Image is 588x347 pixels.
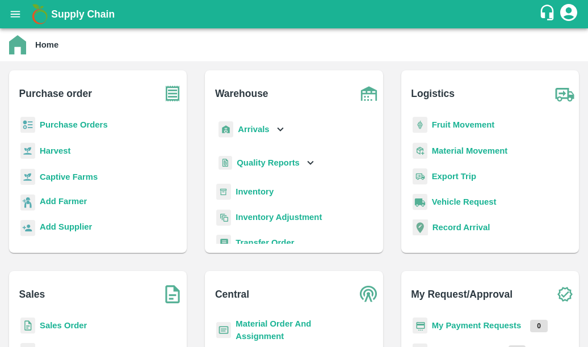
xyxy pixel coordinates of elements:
[539,4,558,24] div: customer-support
[9,35,26,54] img: home
[530,320,548,332] p: 0
[238,125,269,134] b: Arrivals
[40,172,98,181] a: Captive Farms
[558,2,579,26] div: account of current user
[51,9,115,20] b: Supply Chain
[411,286,513,302] b: My Request/Approval
[40,221,92,236] a: Add Supplier
[158,79,187,108] img: purchase
[551,79,579,108] img: truck
[355,79,383,108] img: warehouse
[216,322,231,338] img: centralMaterial
[413,168,427,185] img: delivery
[413,219,428,235] img: recordArrival
[28,3,51,26] img: logo
[216,184,231,200] img: whInventory
[432,197,497,206] a: Vehicle Request
[40,146,70,155] a: Harvest
[236,187,274,196] a: Inventory
[19,286,45,302] b: Sales
[20,318,35,334] img: sales
[355,280,383,308] img: central
[411,86,455,101] b: Logistics
[219,121,233,138] img: whArrival
[432,223,490,232] a: Record Arrival
[432,146,508,155] a: Material Movement
[216,209,231,226] img: inventory
[40,120,108,129] a: Purchase Orders
[40,321,87,330] a: Sales Order
[413,194,427,210] img: vehicle
[413,142,427,159] img: material
[215,286,249,302] b: Central
[20,168,35,185] img: harvest
[20,194,35,211] img: farmer
[219,156,232,170] img: qualityReport
[215,86,268,101] b: Warehouse
[20,142,35,159] img: harvest
[35,40,58,49] b: Home
[432,321,522,330] a: My Payment Requests
[216,151,317,175] div: Quality Reports
[2,1,28,27] button: open drawer
[413,318,427,334] img: payment
[236,213,322,222] a: Inventory Adjustment
[551,280,579,308] img: check
[19,86,92,101] b: Purchase order
[20,117,35,133] img: reciept
[237,158,300,167] b: Quality Reports
[236,319,311,341] a: Material Order And Assignment
[236,238,294,247] a: Transfer Order
[40,197,87,206] b: Add Farmer
[432,172,476,181] a: Export Trip
[40,195,87,210] a: Add Farmer
[51,6,539,22] a: Supply Chain
[40,222,92,231] b: Add Supplier
[216,235,231,251] img: whTransfer
[158,280,187,308] img: soSales
[216,117,287,142] div: Arrivals
[413,117,427,133] img: fruit
[20,220,35,236] img: supplier
[432,120,495,129] a: Fruit Movement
